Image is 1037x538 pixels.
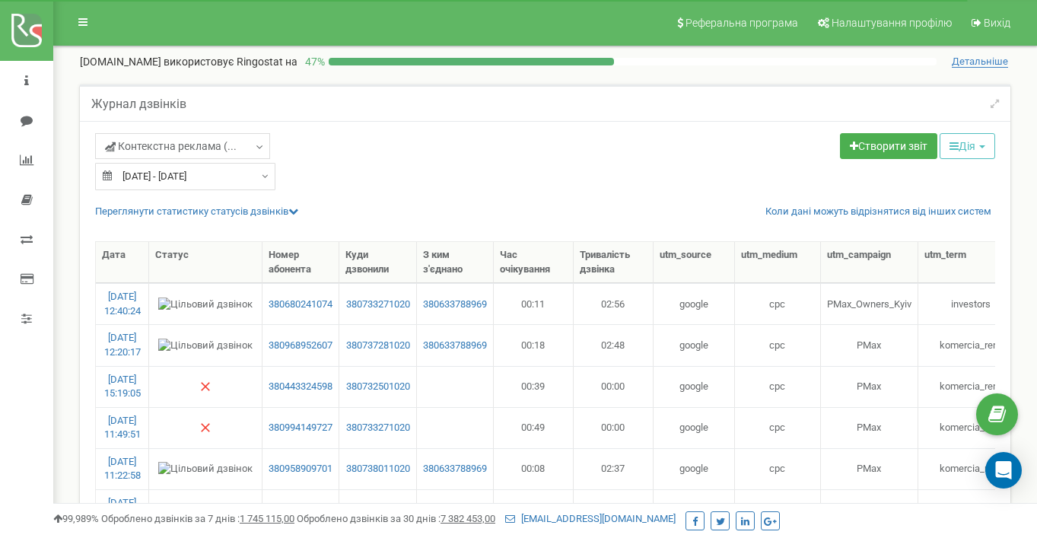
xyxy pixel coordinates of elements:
[821,489,918,530] td: PMax
[654,242,735,283] th: utm_sourcе
[104,497,141,523] a: [DATE] 11:22:41
[505,513,676,524] a: [EMAIL_ADDRESS][DOMAIN_NAME]
[494,489,574,530] td: 00:11
[269,339,332,353] a: 380968952607
[821,366,918,407] td: PMax
[918,407,1024,448] td: komercia_rent
[95,205,298,217] a: Переглянути статистику статусів дзвінків
[686,17,798,29] span: Реферальна програма
[345,462,409,476] a: 380738011020
[574,324,654,365] td: 02:48
[654,366,735,407] td: google
[345,339,409,353] a: 380737281020
[11,14,42,47] img: ringostat logo
[158,462,253,476] img: Цільовий дзвінок
[574,283,654,324] td: 02:56
[654,407,735,448] td: google
[821,448,918,489] td: PMax
[574,489,654,530] td: 00:00
[735,324,821,365] td: cpc
[240,513,294,524] u: 1 745 115,00
[101,513,294,524] span: Оброблено дзвінків за 7 днів :
[345,421,409,435] a: 380733271020
[199,380,212,393] img: Немає відповіді
[199,422,212,434] img: Немає відповіді
[417,242,494,283] th: З ким з'єднано
[735,366,821,407] td: cpc
[918,448,1024,489] td: komercia_rent
[105,138,237,154] span: Контекстна реклама (...
[104,332,141,358] a: [DATE] 12:20:17
[423,462,487,476] a: 380633788969
[918,242,1024,283] th: utm_tеrm
[104,291,141,317] a: [DATE] 12:40:24
[80,54,297,69] p: [DOMAIN_NAME]
[940,133,995,159] button: Дія
[423,339,487,353] a: 380633788969
[339,242,416,283] th: Куди дзвонили
[574,407,654,448] td: 00:00
[821,242,918,283] th: utm_cаmpaign
[918,366,1024,407] td: komercia_rent
[262,242,339,283] th: Номер абонента
[984,17,1010,29] span: Вихід
[918,283,1024,324] td: investors
[104,374,141,400] a: [DATE] 15:19:05
[765,205,991,219] a: Коли дані можуть відрізнятися вiд інших систем
[821,407,918,448] td: PMax
[104,415,141,441] a: [DATE] 11:49:51
[735,407,821,448] td: cpc
[494,324,574,365] td: 00:18
[158,298,253,312] img: Цільовий дзвінок
[832,17,952,29] span: Налаштування профілю
[494,448,574,489] td: 00:08
[735,283,821,324] td: cpc
[574,242,654,283] th: Тривалість дзвінка
[654,489,735,530] td: google
[96,242,149,283] th: Дата
[574,448,654,489] td: 02:37
[918,324,1024,365] td: komercia_rent
[91,97,186,111] h5: Журнал дзвінків
[985,452,1022,489] div: Open Intercom Messenger
[269,462,332,476] a: 380958909701
[494,366,574,407] td: 00:39
[735,448,821,489] td: cpc
[297,54,329,69] p: 47 %
[494,242,574,283] th: Час очікування
[735,489,821,530] td: cpc
[345,298,409,312] a: 380733271020
[149,242,262,283] th: Статус
[952,56,1008,68] span: Детальніше
[654,448,735,489] td: google
[269,298,332,312] a: 380680241074
[345,380,409,394] a: 380732501020
[494,407,574,448] td: 00:49
[840,133,937,159] a: Створити звіт
[821,283,918,324] td: PMax_Owners_Kyiv
[423,298,487,312] a: 380633788969
[494,283,574,324] td: 00:11
[574,366,654,407] td: 00:00
[104,456,141,482] a: [DATE] 11:22:58
[269,421,332,435] a: 380994149727
[654,283,735,324] td: google
[297,513,495,524] span: Оброблено дзвінків за 30 днів :
[53,513,99,524] span: 99,989%
[821,324,918,365] td: PMax
[95,133,270,159] a: Контекстна реклама (...
[269,380,332,394] a: 380443324598
[164,56,297,68] span: використовує Ringostat на
[918,489,1024,530] td: komercia_rent
[158,339,253,353] img: Цільовий дзвінок
[654,324,735,365] td: google
[735,242,821,283] th: utm_mеdium
[441,513,495,524] u: 7 382 453,00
